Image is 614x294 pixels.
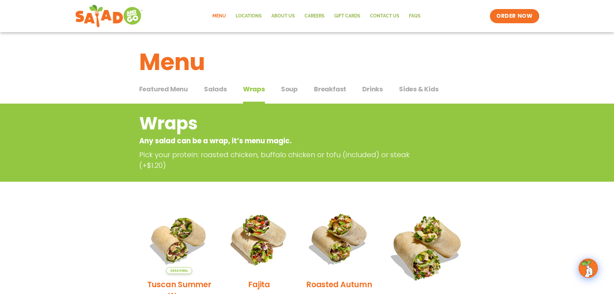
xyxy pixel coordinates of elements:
span: Drinks [362,84,383,94]
img: Product photo for Roasted Autumn Wrap [304,204,374,274]
a: About Us [267,9,300,24]
img: Product photo for Fajita Wrap [224,204,294,274]
span: Soup [281,84,298,94]
a: FAQs [404,9,425,24]
img: wpChatIcon [579,259,597,277]
span: Sides & Kids [399,84,439,94]
img: Product photo for BBQ Ranch Wrap [384,204,470,290]
span: Featured Menu [139,84,188,94]
a: Menu [208,9,231,24]
a: Contact Us [365,9,404,24]
h1: Menu [139,45,475,79]
h2: Roasted Autumn [306,279,372,290]
span: ORDER NOW [496,12,532,20]
a: Locations [231,9,267,24]
p: Pick your protein: roasted chicken, buffalo chicken or tofu (included) or steak (+$1.20) [139,149,426,171]
span: Seasonal [166,267,192,274]
img: Product photo for Tuscan Summer Wrap [144,204,214,274]
a: ORDER NOW [490,9,539,23]
span: Salads [204,84,227,94]
nav: Menu [208,9,425,24]
img: new-SAG-logo-768×292 [75,3,143,29]
h2: Fajita [248,279,270,290]
h2: Wraps [139,110,423,137]
span: Wraps [243,84,265,94]
p: Any salad can be a wrap, it’s menu magic. [139,136,423,146]
span: Breakfast [314,84,346,94]
div: Tabbed content [139,82,475,104]
a: Careers [300,9,329,24]
a: GIFT CARDS [329,9,365,24]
